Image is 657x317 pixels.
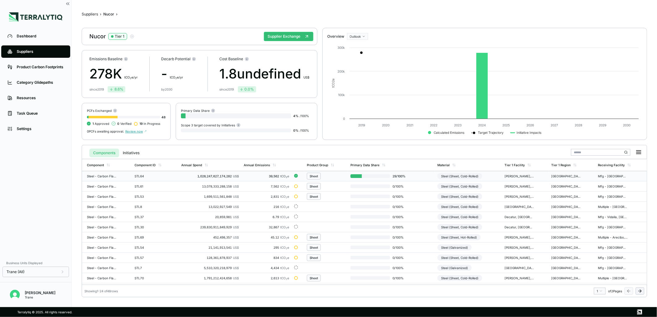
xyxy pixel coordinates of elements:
[598,205,628,209] div: Multiple - [GEOGRAPHIC_DATA], [GEOGRAPHIC_DATA] & [GEOGRAPHIC_DATA], [GEOGRAPHIC_DATA]
[505,225,534,229] div: Decatur, [GEOGRAPHIC_DATA]
[103,12,114,17] div: Nucor
[181,184,239,188] div: 13,078,333,288,158
[119,149,143,157] button: Initiatives
[87,108,165,113] div: PCFs Exchanged
[220,57,310,61] div: Cost Baseline
[135,235,164,239] div: STL69
[233,246,239,249] span: US$
[135,215,164,219] div: STL37
[233,195,239,198] span: US$
[89,57,138,61] div: Emissions Baseline
[434,131,464,134] text: Calculated Emissions
[551,266,581,270] div: [GEOGRAPHIC_DATA] - [US_STATE]
[478,131,504,135] text: Target Trajectory
[337,70,345,73] text: 200k
[92,122,94,125] span: 1
[161,57,196,61] div: Decarb Potential
[233,266,239,270] span: US$
[233,276,239,280] span: US$
[87,215,117,219] div: Steel - Carbon Flat Roll - Sheet
[82,12,98,17] button: Suppliers
[181,235,239,239] div: 452,498,357
[181,225,239,229] div: 239,830,911,849,929
[6,269,24,274] span: Trane (All)
[244,266,289,270] div: 4,434
[505,195,534,198] div: [PERSON_NAME], [GEOGRAPHIC_DATA]
[181,266,239,270] div: 5,510,320,218,979
[304,75,310,79] span: US$
[307,163,328,167] div: Product Group
[390,276,410,280] span: 0 / 100 %
[597,289,603,293] div: 1
[181,205,239,209] div: 13,022,927,549
[280,235,289,239] span: tCO e
[382,123,389,127] text: 2020
[390,174,410,178] span: 29 / 100 %
[505,163,525,167] div: Tier 1 Facility
[437,214,482,220] div: Steel (Sheet, Cold-Rolled)
[135,195,164,198] div: STL53
[406,123,413,127] text: 2021
[551,195,581,198] div: [GEOGRAPHIC_DATA] - [US_STATE]
[598,184,628,188] div: Mfg - [GEOGRAPHIC_DATA], [GEOGRAPHIC_DATA]
[7,287,22,302] button: Open user button
[181,256,239,260] div: 128,361,878,937
[505,205,534,209] div: [GEOGRAPHIC_DATA], [GEOGRAPHIC_DATA]
[87,205,117,209] div: Steel - Carbon Flat Roll - Sheet
[87,246,117,249] div: Steel - Carbon Flat Roll - Sheet
[598,225,628,229] div: Mfg - [GEOGRAPHIC_DATA], [GEOGRAPHIC_DATA], [GEOGRAPHIC_DATA]
[505,174,534,178] div: [PERSON_NAME], [GEOGRAPHIC_DATA]
[598,163,625,167] div: Receiving Facility
[87,225,117,229] div: Steel - Carbon Flat Roll - Sheet
[264,32,313,41] button: Supplier Exchange
[280,225,289,229] span: tCO e
[9,12,62,22] img: Logo
[337,46,345,49] text: 300k
[181,276,239,280] div: 1,791,212,424,658
[551,256,581,260] div: [GEOGRAPHIC_DATA] - [US_STATE]
[328,34,345,39] div: Overview
[517,131,541,135] text: Initiative Impacts
[135,276,164,280] div: STL70
[551,163,571,167] div: Tier 1 Region
[294,114,299,118] span: 4 %
[350,35,361,38] span: Outlook
[181,163,202,167] div: Annual Spend
[594,288,606,294] button: 1
[437,265,472,271] div: Steel (Galvanized)
[505,256,534,260] div: [PERSON_NAME], [GEOGRAPHIC_DATA]
[87,256,117,260] div: Steel - Carbon Flat Roll - Sheet
[25,295,55,299] div: Trane
[135,246,164,249] div: STL54
[350,163,380,167] div: Primary Data Share
[551,215,581,219] div: [GEOGRAPHIC_DATA] - [US_STATE]
[608,289,622,293] span: of 2 Pages
[140,122,160,125] span: In Progress
[300,114,309,118] span: / 100 %
[280,184,289,188] span: tCO e
[87,163,104,167] div: Component
[286,176,287,179] sub: 2
[598,256,628,260] div: Mfg - [GEOGRAPHIC_DATA][PERSON_NAME], [GEOGRAPHIC_DATA], [GEOGRAPHIC_DATA]
[286,247,287,250] sub: 2
[125,129,147,133] span: Review now
[437,234,481,240] div: Steel (Sheet, Hot-Rolled)
[280,246,289,249] span: tCO e
[100,12,101,17] span: ›
[338,93,345,97] text: 100k
[233,235,239,239] span: US$
[280,215,289,219] span: tCO e
[505,215,534,219] div: Decatur, [GEOGRAPHIC_DATA]
[437,183,482,189] div: Steel (Sheet, Cold-Rolled)
[286,206,287,209] sub: 2
[598,235,628,239] div: Multiple - Arecibo, [GEOGRAPHIC_DATA], [GEOGRAPHIC_DATA], [GEOGRAPHIC_DATA], & [GEOGRAPHIC_DATA],...
[135,174,164,178] div: STL64
[551,184,581,188] div: [GEOGRAPHIC_DATA] - [US_STATE]
[390,205,410,209] span: 0 / 100 %
[135,225,164,229] div: STL30
[17,95,64,100] div: Resources
[87,266,117,270] div: Steel - Carbon Flat Roll - Sheet
[437,204,482,210] div: Steel (Sheet, Cold-Rolled)
[331,78,335,88] text: tCO e
[623,123,630,127] text: 2030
